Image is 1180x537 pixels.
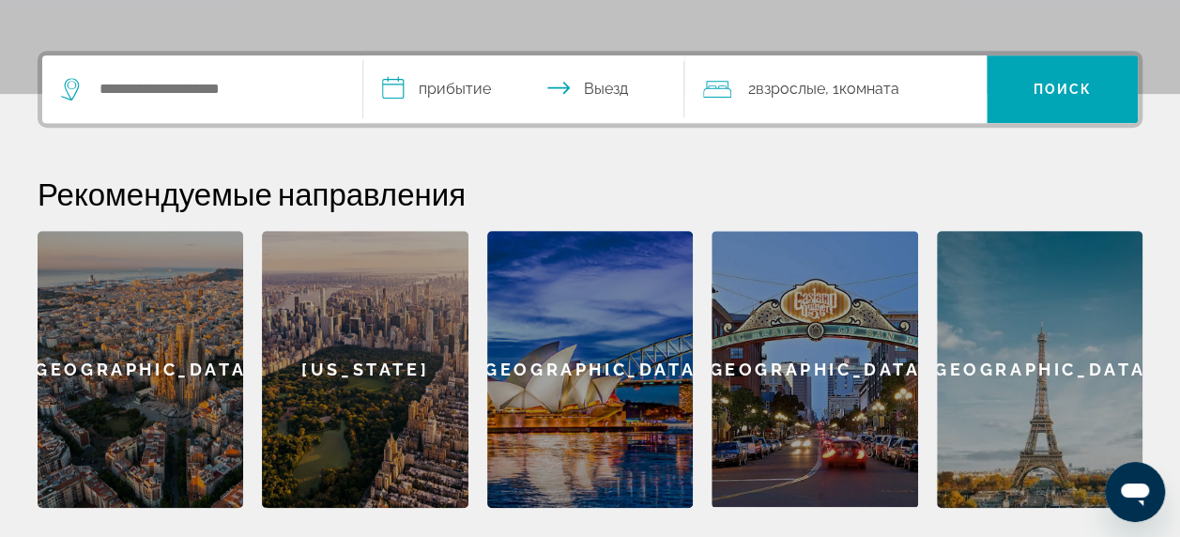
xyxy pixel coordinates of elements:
[262,231,467,508] div: [US_STATE]
[38,175,1142,212] h2: Рекомендуемые направления
[1033,82,1092,97] span: Поиск
[98,75,334,103] input: Search hotel destination
[839,80,899,98] span: Комната
[1105,462,1165,522] iframe: Button to launch messaging window
[487,231,693,508] a: Sydney[GEOGRAPHIC_DATA]
[262,231,467,508] a: New York[US_STATE]
[937,231,1142,508] div: [GEOGRAPHIC_DATA]
[937,231,1142,508] a: Paris[GEOGRAPHIC_DATA]
[684,55,987,123] button: Travelers: 2 adults, 0 children
[42,55,1138,123] div: Search widget
[487,231,693,508] div: [GEOGRAPHIC_DATA]
[987,55,1138,123] button: Search
[748,76,825,102] span: 2
[363,55,684,123] button: Select check in and out date
[38,231,243,508] a: Barcelona[GEOGRAPHIC_DATA]
[712,231,917,507] div: [GEOGRAPHIC_DATA]
[712,231,917,508] a: San Diego[GEOGRAPHIC_DATA]
[756,80,825,98] span: Взрослые
[38,231,243,508] div: [GEOGRAPHIC_DATA]
[825,76,899,102] span: , 1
